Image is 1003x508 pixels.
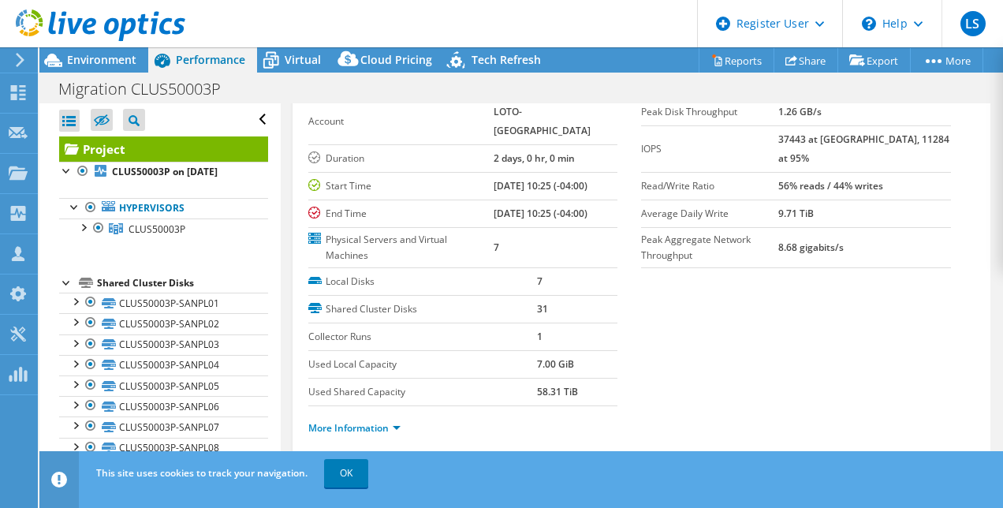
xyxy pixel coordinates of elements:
b: 8.68 gigabits/s [778,241,844,254]
label: Read/Write Ratio [641,178,778,194]
label: Collector Runs [308,329,538,345]
span: Virtual [285,52,321,67]
b: 2 days, 0 hr, 0 min [494,151,575,165]
b: 58.31 TiB [537,385,578,398]
b: 1 [537,330,543,343]
label: Start Time [308,178,494,194]
b: 31 [537,302,548,316]
label: Average Daily Write [641,206,778,222]
a: More Information [308,421,401,435]
a: OK [324,459,368,487]
label: Shared Cluster Disks [308,301,538,317]
label: IOPS [641,141,778,157]
a: Hypervisors [59,198,268,219]
b: 1.26 GB/s [778,105,822,118]
span: CLUS50003P [129,222,185,236]
span: Cloud Pricing [360,52,432,67]
a: CLUS50003P on [DATE] [59,162,268,182]
label: Peak Disk Throughput [641,104,778,120]
label: End Time [308,206,494,222]
span: Performance [176,52,245,67]
label: Duration [308,151,494,166]
label: Used Shared Capacity [308,384,538,400]
a: CLUS50003P-SANPL08 [59,438,268,458]
a: CLUS50003P-SANPL07 [59,416,268,437]
b: 7 [494,241,499,254]
a: CLUS50003P-SANPL04 [59,355,268,375]
b: CLUS50003P on [DATE] [112,165,218,178]
label: Peak Aggregate Network Throughput [641,232,778,263]
b: [DATE] 10:25 (-04:00) [494,179,587,192]
span: LS [960,11,986,36]
span: Environment [67,52,136,67]
label: Account [308,114,494,129]
a: CLUS50003P-SANPL02 [59,313,268,334]
label: Physical Servers and Virtual Machines [308,232,494,263]
label: Used Local Capacity [308,357,538,372]
label: Local Disks [308,274,538,289]
b: [DATE] 10:25 (-04:00) [494,207,587,220]
a: CLUS50003P-SANPL01 [59,293,268,313]
svg: \n [862,17,876,31]
a: CLUS50003P-SANPL06 [59,396,268,416]
a: CLUS50003P-SANPL05 [59,375,268,396]
a: Share [774,48,838,73]
b: 56% reads / 44% writes [778,179,883,192]
b: 9.71 TiB [778,207,814,220]
a: CLUS50003P [59,219,268,239]
h1: Migration CLUS50003P [51,80,245,98]
span: Tech Refresh [472,52,541,67]
a: Export [837,48,911,73]
span: This site uses cookies to track your navigation. [96,466,308,480]
a: CLUS50003P-SANPL03 [59,334,268,355]
b: 7 [537,275,543,288]
b: 37443 at [GEOGRAPHIC_DATA], 11284 at 95% [778,133,949,165]
a: Project [59,136,268,162]
a: Reports [699,48,774,73]
a: More [910,48,983,73]
b: LOTO-[GEOGRAPHIC_DATA] [494,105,591,137]
b: 7.00 GiB [537,357,574,371]
div: Shared Cluster Disks [97,274,268,293]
